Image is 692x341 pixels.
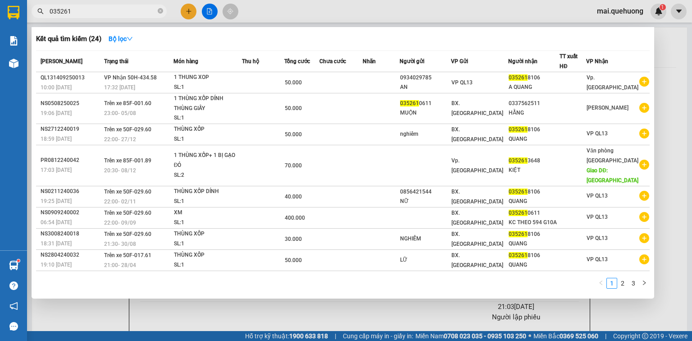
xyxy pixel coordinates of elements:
li: 3 [628,278,639,289]
span: Chưa cước [319,58,346,65]
span: Nhãn [363,58,376,65]
div: NS0211240036 [41,187,101,196]
div: nghiêm [400,129,451,139]
div: SL: 1 [174,218,241,228]
span: Văn phòng [GEOGRAPHIC_DATA] [587,147,638,164]
div: KC THEO 594 G10A [509,218,560,227]
span: Trên xe 50F-029.60 [104,210,151,216]
img: logo-vxr [8,6,19,19]
div: QL131409250013 [41,73,101,83]
span: 035261 [509,231,528,237]
div: SL: 1 [174,134,241,144]
div: SL: 1 [174,113,241,123]
span: 19:25 [DATE] [41,198,72,204]
div: NS2712240019 [41,124,101,134]
a: 3 [628,278,638,288]
span: Thu hộ [242,58,259,65]
div: NS3008240018 [41,229,101,239]
span: 035261 [509,210,528,216]
div: LỮ [400,255,451,265]
span: plus-circle [639,212,649,222]
div: SL: 1 [174,83,241,92]
span: 18:59 [DATE] [41,136,72,142]
li: Next Page [639,278,650,289]
div: A QUANG [509,83,560,92]
span: down [127,36,133,42]
span: VP Gửi [451,58,468,65]
span: 50.000 [285,257,302,263]
span: right [642,280,647,286]
div: QL130809230003 [41,272,101,281]
span: 20:30 - 08/12 [104,167,136,174]
span: VP Nhận [586,58,608,65]
span: 10:00 [DATE] [41,84,72,91]
span: plus-circle [639,103,649,113]
input: Tìm tên, số ĐT hoặc mã đơn [50,6,156,16]
span: close-circle [158,8,163,14]
span: Vp. [GEOGRAPHIC_DATA] [451,157,503,174]
button: left [596,278,606,289]
img: warehouse-icon [9,261,18,270]
div: SL: 1 [174,239,241,249]
span: 400.000 [285,215,305,221]
div: NS2804240032 [41,250,101,260]
img: solution-icon [9,36,18,46]
span: 035261 [400,100,419,106]
span: VP Nhận 50H-434.58 [104,74,157,81]
span: BX. [GEOGRAPHIC_DATA] [451,231,503,247]
span: BX. [GEOGRAPHIC_DATA] [451,189,503,205]
span: Trên xe 50F-029.60 [104,126,151,133]
div: NS0909240002 [41,208,101,217]
span: VP QL13 [587,130,608,137]
a: 1 [607,278,617,288]
span: 035261 [509,189,528,195]
div: KIỆT [509,166,560,175]
div: 0611 [509,208,560,218]
span: 50.000 [285,131,302,138]
div: THÙNG XỐP DÍNH [174,187,241,197]
li: Previous Page [596,278,606,289]
span: plus-circle [639,129,649,138]
span: plus-circle [639,160,649,170]
span: Trên xe 85F-001.60 [104,100,151,106]
span: Người gửi [400,58,424,65]
span: 21:30 - 30/08 [104,241,136,247]
div: 8615 [509,272,560,281]
div: MUỘN [400,108,451,118]
span: Trên xe 50F-017.61 [104,252,151,258]
div: AN [400,83,451,92]
span: VP QL13 [587,235,608,241]
li: 1 [606,278,617,289]
div: 0934029785 [400,73,451,83]
div: QUANG [509,134,560,144]
div: NỮ [400,197,451,206]
div: 1THUNG XOP DINH BI [174,272,241,281]
span: 22:00 - 02/11 [104,198,136,205]
span: 18:31 [DATE] [41,240,72,247]
div: NS0508250025 [41,99,101,108]
span: notification [9,302,18,310]
div: QUANG [509,260,560,270]
div: XM [174,208,241,218]
img: warehouse-icon [9,59,18,68]
div: 1 THÙNG XỐP+ 1 BỊ GẠO ĐỎ [174,151,241,170]
div: 1 THÙNG XỐP DÍNH THÙNG GIẤY [174,94,241,113]
span: plus-circle [639,191,649,201]
span: Trên xe 85F-001.89 [104,157,151,164]
button: Bộ lọcdown [101,32,140,46]
span: TT xuất HĐ [560,53,578,69]
span: Vp. [GEOGRAPHIC_DATA] [587,74,638,91]
span: VP QL13 [451,79,473,86]
div: SL: 2 [174,170,241,180]
strong: Bộ lọc [109,35,133,42]
span: plus-circle [639,233,649,243]
div: 8106 [509,125,560,134]
span: 30.000 [285,236,302,242]
span: [PERSON_NAME] [587,105,628,111]
span: question-circle [9,281,18,290]
a: 2 [618,278,628,288]
div: NGHIÊM [400,234,451,244]
span: 035261 [509,157,528,164]
span: 50.000 [285,105,302,111]
span: 40.000 [285,194,302,200]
